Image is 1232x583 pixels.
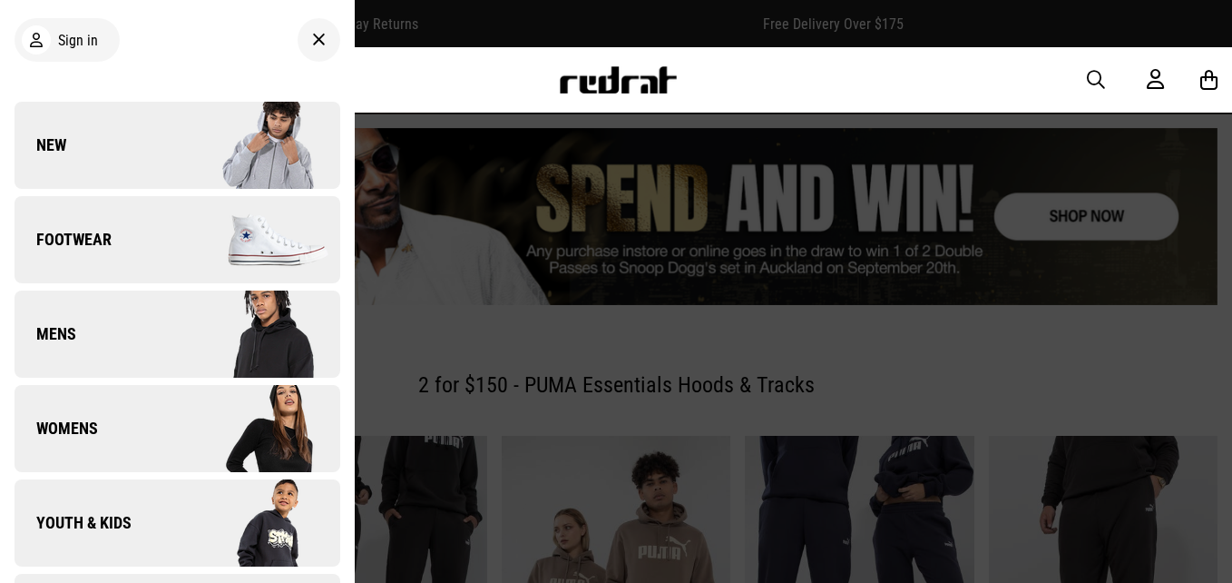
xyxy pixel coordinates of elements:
[558,66,678,94] img: Redrat logo
[15,102,340,189] a: New Company
[177,478,339,568] img: Company
[15,385,340,472] a: Womens Company
[15,512,132,534] span: Youth & Kids
[177,100,339,191] img: Company
[177,194,339,285] img: Company
[15,229,112,251] span: Footwear
[15,196,340,283] a: Footwear Company
[58,32,98,49] span: Sign in
[15,479,340,567] a: Youth & Kids Company
[15,291,340,378] a: Mens Company
[15,323,76,345] span: Mens
[15,418,98,440] span: Womens
[177,383,339,474] img: Company
[15,134,66,156] span: New
[177,289,339,380] img: Company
